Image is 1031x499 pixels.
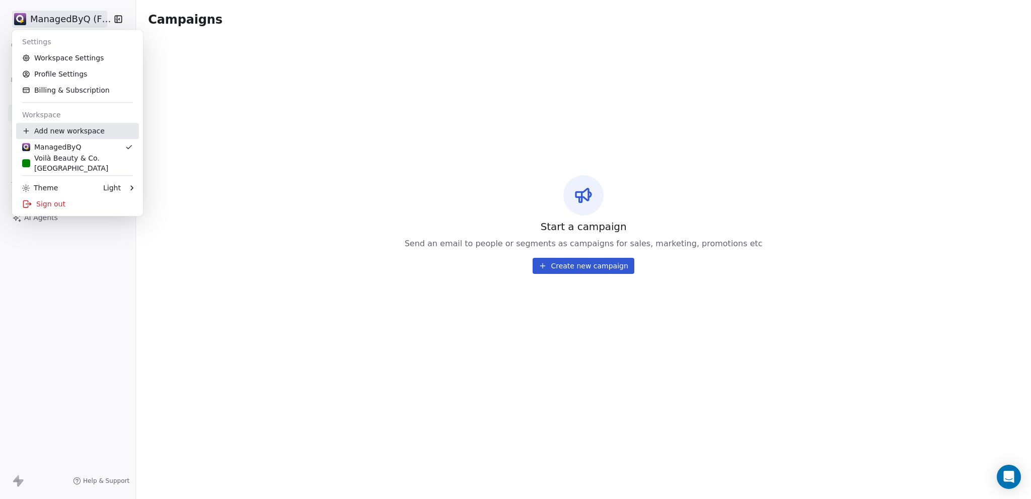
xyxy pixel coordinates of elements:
div: Voilà Beauty & Co. [GEOGRAPHIC_DATA] [22,153,133,173]
div: Add new workspace [16,123,139,139]
div: Settings [16,34,139,50]
div: ManagedByQ [22,142,81,152]
a: Workspace Settings [16,50,139,66]
div: Sign out [16,196,139,212]
div: Light [103,183,121,193]
a: Profile Settings [16,66,139,82]
img: Stripe.png [22,143,30,151]
div: Workspace [16,107,139,123]
div: Theme [22,183,58,193]
a: Billing & Subscription [16,82,139,98]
